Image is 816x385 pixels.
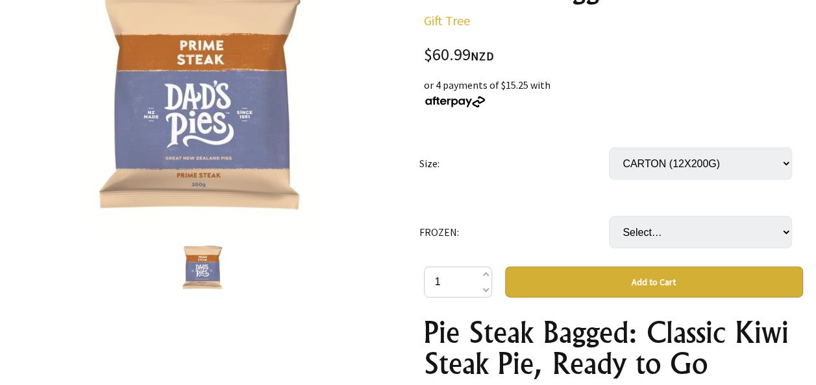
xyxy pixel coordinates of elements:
div: or 4 payments of $15.25 with [424,77,803,108]
h1: Pie Steak Bagged: Classic Kiwi Steak Pie, Ready to Go [424,317,803,379]
td: Size: [419,129,609,198]
img: Pie Steak Bagged [180,243,226,292]
img: Afterpay [424,96,486,108]
button: Add to Cart [505,266,803,297]
td: FROZEN: [419,198,609,266]
div: $60.99 [424,47,803,64]
a: Gift Tree [424,12,470,29]
span: NZD [471,49,494,64]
